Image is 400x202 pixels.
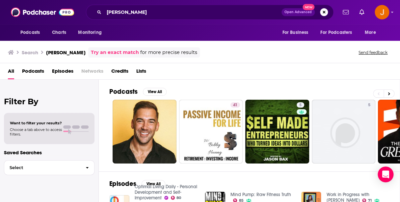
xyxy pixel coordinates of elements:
a: Show notifications dropdown [357,7,367,18]
a: Episodes [52,66,73,79]
span: Select [4,165,80,170]
span: New [303,4,314,10]
button: View All [142,180,165,188]
a: All [8,66,14,79]
span: Want to filter your results? [10,121,62,125]
h3: Search [22,49,38,56]
h3: [PERSON_NAME] [46,49,86,56]
button: open menu [278,26,316,39]
h2: Podcasts [109,88,138,96]
img: Podchaser - Follow, Share and Rate Podcasts [11,6,74,18]
input: Search podcasts, credits, & more... [104,7,281,17]
h2: Filter By [4,97,94,106]
span: For Podcasters [320,28,352,37]
span: for more precise results [140,49,197,56]
a: Lists [136,66,146,79]
a: Try an exact match [91,49,139,56]
a: PodcastsView All [109,88,167,96]
div: Open Intercom Messenger [378,166,393,182]
a: EpisodesView All [109,180,165,188]
button: View All [143,88,167,96]
span: 85 [239,199,244,202]
a: 5 [365,102,373,108]
div: Search podcasts, credits, & more... [86,5,333,20]
span: More [365,28,376,37]
span: Logged in as justine87181 [375,5,389,19]
span: 5 [299,102,302,109]
a: 5 [312,100,376,164]
span: 80 [176,196,181,199]
a: Credits [111,66,128,79]
a: 5 [245,100,309,164]
a: Mind Pump: Raw Fitness Truth [230,192,291,197]
a: Optimal Living Daily - Personal Development and Self-Improvement [135,184,197,201]
p: Saved Searches [4,149,94,156]
span: For Business [282,28,308,37]
span: Podcasts [20,28,40,37]
span: Monitoring [78,28,101,37]
button: open menu [73,26,110,39]
span: 41 [233,102,237,109]
a: 5 [297,102,304,108]
span: 71 [368,199,372,202]
span: Choose a tab above to access filters. [10,127,62,137]
a: 41 [230,102,240,108]
span: Charts [52,28,66,37]
button: Show profile menu [375,5,389,19]
a: 41 [179,100,243,164]
button: Send feedback [357,50,389,55]
button: open menu [16,26,48,39]
span: Open Advanced [284,11,312,14]
a: 80 [171,196,181,200]
span: 5 [368,102,370,109]
a: Show notifications dropdown [340,7,351,18]
a: Podcasts [22,66,44,79]
span: Networks [81,66,103,79]
a: Charts [48,26,70,39]
h2: Episodes [109,180,136,188]
img: User Profile [375,5,389,19]
button: Open AdvancedNew [281,8,315,16]
button: Select [4,160,94,175]
button: open menu [360,26,384,39]
button: open menu [316,26,361,39]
